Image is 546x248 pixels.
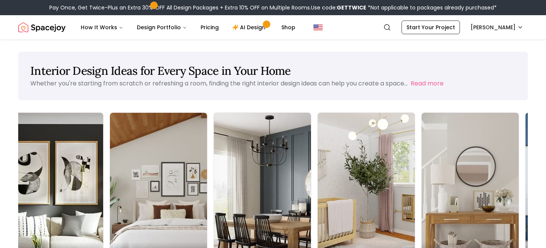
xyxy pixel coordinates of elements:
a: Spacejoy [18,20,66,35]
h1: Interior Design Ideas for Every Space in Your Home [30,64,516,77]
nav: Global [18,15,528,39]
img: United States [314,23,323,32]
button: How It Works [75,20,129,35]
span: *Not applicable to packages already purchased* [366,4,497,11]
b: GETTWICE [337,4,366,11]
div: Pay Once, Get Twice-Plus an Extra 30% OFF All Design Packages + Extra 10% OFF on Multiple Rooms. [49,4,497,11]
p: Whether you're starting from scratch or refreshing a room, finding the right interior design idea... [30,79,408,88]
a: Shop [275,20,301,35]
span: Use code: [311,4,366,11]
button: Design Portfolio [131,20,193,35]
nav: Main [75,20,301,35]
img: Spacejoy Logo [18,20,66,35]
a: Start Your Project [402,21,460,34]
button: Read more [411,79,444,88]
a: AI Design [226,20,274,35]
button: [PERSON_NAME] [466,21,528,34]
a: Pricing [195,20,225,35]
